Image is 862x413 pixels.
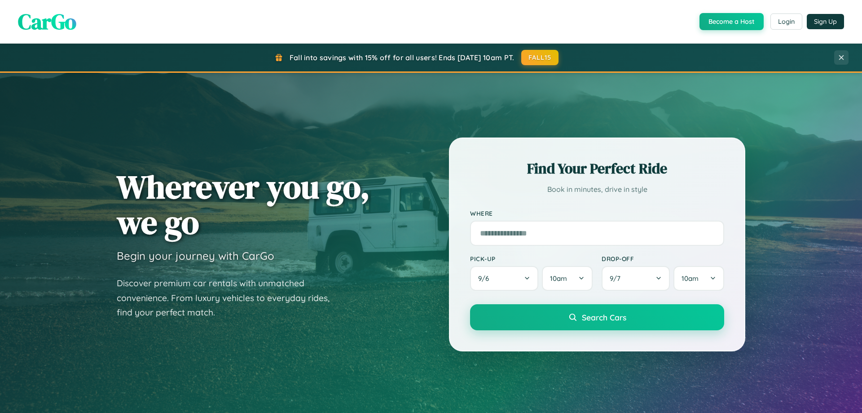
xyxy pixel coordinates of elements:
[610,274,625,283] span: 9 / 7
[470,183,724,196] p: Book in minutes, drive in style
[770,13,802,30] button: Login
[602,266,670,291] button: 9/7
[290,53,515,62] span: Fall into savings with 15% off for all users! Ends [DATE] 10am PT.
[602,255,724,262] label: Drop-off
[470,209,724,217] label: Where
[478,274,493,283] span: 9 / 6
[582,312,626,322] span: Search Cars
[550,274,567,283] span: 10am
[470,159,724,178] h2: Find Your Perfect Ride
[18,7,76,36] span: CarGo
[521,50,559,65] button: FALL15
[682,274,699,283] span: 10am
[673,266,724,291] button: 10am
[117,169,370,240] h1: Wherever you go, we go
[117,249,274,262] h3: Begin your journey with CarGo
[470,304,724,330] button: Search Cars
[542,266,593,291] button: 10am
[699,13,764,30] button: Become a Host
[470,255,593,262] label: Pick-up
[470,266,538,291] button: 9/6
[117,276,341,320] p: Discover premium car rentals with unmatched convenience. From luxury vehicles to everyday rides, ...
[807,14,844,29] button: Sign Up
